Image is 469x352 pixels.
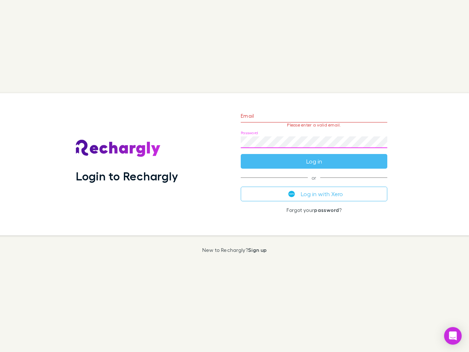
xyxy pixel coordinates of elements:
[241,130,258,136] label: Password
[444,327,462,345] div: Open Intercom Messenger
[241,122,387,128] p: Please enter a valid email.
[241,154,387,169] button: Log in
[288,191,295,197] img: Xero's logo
[76,169,178,183] h1: Login to Rechargly
[76,140,161,157] img: Rechargly's Logo
[241,207,387,213] p: Forgot your ?
[241,177,387,178] span: or
[202,247,267,253] p: New to Rechargly?
[248,247,267,253] a: Sign up
[314,207,339,213] a: password
[241,187,387,201] button: Log in with Xero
